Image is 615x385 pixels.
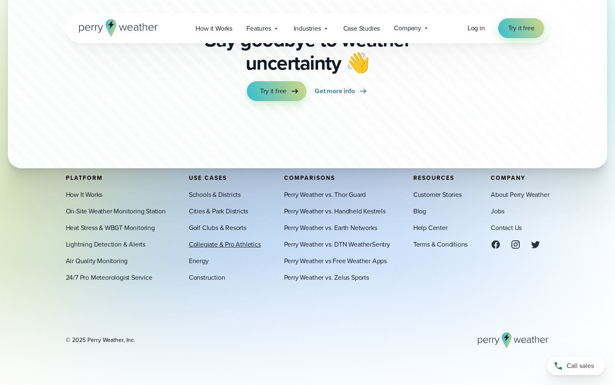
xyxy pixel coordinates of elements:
a: Perry Weather vs. Thor Guard [284,189,366,199]
a: Perry Weather vs Free Weather Apps [284,256,387,266]
a: Schools & Districts [189,189,241,199]
a: On-Site Weather Monitoring Station [66,206,166,216]
a: Call sales [547,357,605,375]
p: Say goodbye to weather uncertainty 👋 [202,28,414,75]
a: Collegiate & Pro Athletics [189,239,261,249]
a: How it Works [188,20,239,37]
a: Lightning Detection & Alerts [66,239,145,249]
span: Features [246,24,271,34]
a: Log in [468,23,485,33]
a: Perry Weather vs. Handheld Kestrels [284,206,386,216]
span: Try it free [260,86,287,96]
a: Terms & Conditions [413,239,468,249]
a: Perry Weather vs. Zelus Sports [284,272,369,282]
a: Construction [189,272,225,282]
a: Contact Us [491,223,522,232]
a: About Perry Weather [491,189,549,199]
div: © 2025 Perry Weather, Inc. [66,336,135,344]
span: Comparisons [284,173,335,182]
a: Heat Stress & WBGT Monitoring [66,223,155,232]
span: Case Studies [343,24,380,34]
a: Cities & Park Districts [189,206,248,216]
a: Help Center [413,223,448,232]
span: How it Works [195,24,232,34]
a: Customer Stories [413,189,462,199]
a: Try it free [247,81,306,101]
span: Use Cases [189,173,227,182]
a: How It Works [66,189,103,199]
span: Resources [413,173,454,182]
span: Get more info [315,86,355,96]
a: Perry Weather vs. Earth Networks [284,223,377,232]
a: Jobs [491,206,504,216]
span: Platform [66,173,103,182]
a: Try it free [498,18,545,38]
span: Company [491,173,526,182]
span: Company [394,23,421,33]
a: Case Studies [336,20,387,37]
span: Industries [294,24,321,34]
a: Air Quality Monitoring [66,256,128,266]
span: Call sales [567,361,594,371]
a: 24/7 Pro Meteorologist Service [66,272,152,282]
a: Perry Weather vs. DTN WeatherSentry [284,239,390,249]
a: Energy [189,256,209,266]
a: Golf Clubs & Resorts [189,223,246,232]
a: Blog [413,206,426,216]
a: Get more info [315,81,368,101]
span: Try it free [508,23,535,33]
